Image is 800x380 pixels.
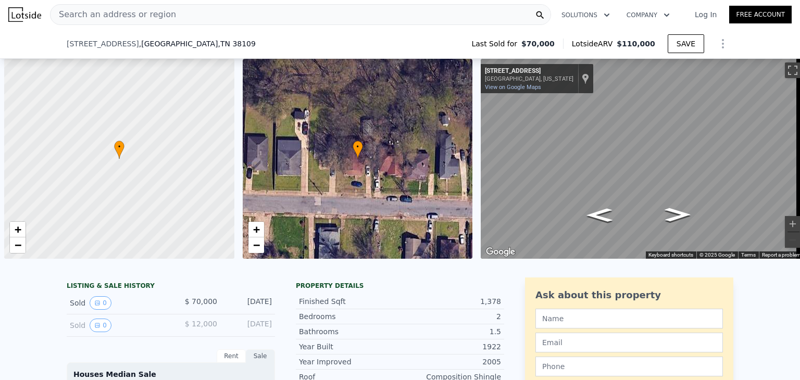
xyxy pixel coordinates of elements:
a: View on Google Maps [485,84,541,91]
div: • [114,141,124,159]
span: , TN 38109 [218,40,255,48]
div: Sold [70,319,162,332]
button: Show Options [712,33,733,54]
div: 1922 [400,341,501,352]
a: Zoom in [248,222,264,237]
div: Year Improved [299,357,400,367]
button: Company [618,6,678,24]
a: Open this area in Google Maps (opens a new window) [483,245,518,259]
button: Solutions [553,6,618,24]
span: , [GEOGRAPHIC_DATA] [139,39,256,49]
a: Show location on map [582,73,589,84]
div: Finished Sqft [299,296,400,307]
input: Name [535,309,723,328]
div: [GEOGRAPHIC_DATA], [US_STATE] [485,75,573,82]
button: SAVE [668,34,704,53]
span: − [253,238,259,251]
div: [DATE] [226,296,272,310]
span: Lotside ARV [572,39,617,49]
div: 1.5 [400,326,501,337]
div: Ask about this property [535,288,723,302]
a: Zoom out [10,237,26,253]
img: Google [483,245,518,259]
path: Go West, W Waldorf Ave [576,205,623,225]
button: Keyboard shortcuts [648,251,693,259]
span: Search an address or region [51,8,176,21]
div: Sold [70,296,162,310]
div: • [353,141,363,159]
div: Property details [296,282,504,290]
div: 2005 [400,357,501,367]
div: Year Built [299,341,400,352]
div: 2 [400,311,501,322]
span: • [114,142,124,151]
div: Bathrooms [299,326,400,337]
span: $110,000 [617,40,655,48]
a: Log In [682,9,729,20]
span: − [15,238,21,251]
span: $70,000 [521,39,555,49]
span: $ 12,000 [185,320,217,328]
button: View historical data [90,319,111,332]
span: Last Sold for [471,39,521,49]
input: Email [535,333,723,352]
div: Bedrooms [299,311,400,322]
span: • [353,142,363,151]
span: + [15,223,21,236]
a: Terms [741,252,756,258]
img: Lotside [8,7,41,22]
div: 1,378 [400,296,501,307]
div: Houses Median Sale [73,369,268,379]
div: Sale [246,349,275,363]
div: Rent [217,349,246,363]
span: + [253,223,259,236]
a: Free Account [729,6,792,23]
a: Zoom in [10,222,26,237]
path: Go East, W Waldorf Ave [654,205,702,224]
div: [DATE] [226,319,272,332]
span: [STREET_ADDRESS] [67,39,139,49]
input: Phone [535,357,723,376]
span: $ 70,000 [185,297,217,306]
div: LISTING & SALE HISTORY [67,282,275,292]
button: View historical data [90,296,111,310]
a: Zoom out [248,237,264,253]
div: [STREET_ADDRESS] [485,67,573,75]
span: © 2025 Google [699,252,735,258]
